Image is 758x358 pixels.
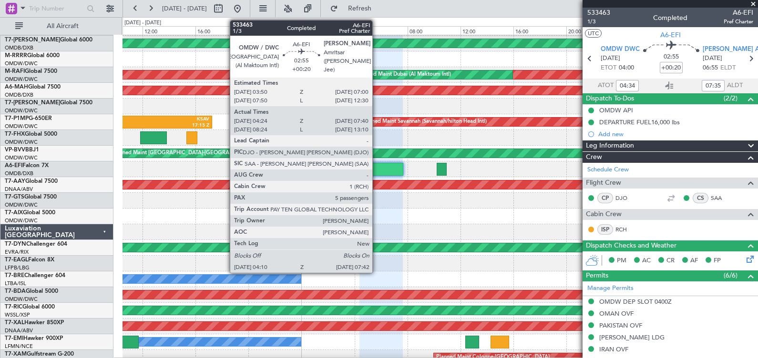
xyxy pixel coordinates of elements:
input: --:-- [616,80,639,91]
span: AF [690,256,698,266]
div: [DATE] - [DATE] [303,19,339,27]
span: 533463 [587,8,610,18]
a: LFMN/NCE [5,343,33,350]
div: CP [597,193,613,203]
a: OMDW/DWC [5,201,38,209]
div: 20:00 [566,26,619,35]
div: OMAN OVF [599,309,634,318]
a: OMDW/DWC [5,139,38,146]
span: A6-EFI [660,30,681,40]
div: Unplanned Maint [GEOGRAPHIC_DATA]-[GEOGRAPHIC_DATA] [105,146,259,160]
div: 00:00 [301,26,354,35]
span: Permits [586,270,608,281]
a: OMDW/DWC [5,154,38,161]
a: T7-XALHawker 850XP [5,320,64,326]
span: T7-XAM [5,351,27,357]
a: T7-AAYGlobal 7500 [5,179,58,184]
span: Pref Charter [724,18,753,26]
span: ATOT [598,81,614,90]
a: T7-DYNChallenger 604 [5,241,67,247]
a: A6-MAHGlobal 7500 [5,84,61,90]
a: OMDW/DWC [5,296,38,303]
a: DNAA/ABV [5,186,33,193]
span: A6-EFI [5,163,22,169]
span: Dispatch To-Dos [586,93,634,104]
span: VP-BVV [5,147,25,153]
div: PAKISTAN OVF [599,321,642,329]
a: A6-EFIFalcon 7X [5,163,49,169]
button: All Aircraft [10,19,103,34]
span: (2/2) [724,93,738,103]
span: [DATE] - [DATE] [162,4,207,13]
a: T7-P1MPG-650ER [5,116,52,121]
a: T7-XAMGulfstream G-200 [5,351,74,357]
a: DJO [615,194,637,202]
input: Trip Number [29,1,84,16]
div: 16:00 [513,26,566,35]
span: M-RRRR [5,53,27,59]
a: RCH [615,225,637,234]
div: IRAN OVF [599,345,628,353]
span: All Aircraft [25,23,101,30]
span: Cabin Crew [586,209,622,220]
div: 17:15 Z [146,122,209,129]
span: ALDT [727,81,743,90]
div: 12:00 [461,26,513,35]
div: OMDW API [599,106,633,114]
a: Schedule Crew [587,165,629,175]
a: SAA [711,194,732,202]
span: A6-EFI [724,8,753,18]
div: Planned Maint Savannah (Savannah/hilton Head Intl) [361,115,487,129]
button: UTC [585,29,602,38]
span: T7-[PERSON_NAME] [5,100,60,106]
span: Flight Crew [586,178,621,189]
span: T7-EMI [5,336,23,341]
a: LTBA/ISL [5,280,26,287]
span: Crew [586,152,602,163]
span: Dispatch Checks and Weather [586,240,676,251]
a: OMDB/DXB [5,91,33,99]
span: T7-RIC [5,304,22,310]
span: M-RAFI [5,69,25,74]
div: Planned Maint Dubai (Al Maktoum Intl) [357,68,451,82]
span: Refresh [340,5,380,12]
div: 04:00 [355,26,408,35]
a: T7-EAGLFalcon 8X [5,257,54,263]
span: (6/6) [724,270,738,280]
a: OMDW/DWC [5,60,38,67]
span: [DATE] [703,54,722,63]
a: T7-AIXGlobal 5000 [5,210,55,216]
span: AC [642,256,651,266]
div: KSAV [146,116,209,123]
span: 04:00 [619,63,634,73]
span: [DATE] [601,54,620,63]
div: 08:00 [408,26,461,35]
a: T7-[PERSON_NAME]Global 7500 [5,100,92,106]
div: 20:00 [248,26,301,35]
a: T7-BDAGlobal 5000 [5,288,58,294]
span: ETOT [601,63,616,73]
div: Completed [653,13,687,23]
span: 02:55 [664,52,679,62]
a: Manage Permits [587,284,634,293]
span: T7-BRE [5,273,24,278]
a: OMDW/DWC [5,107,38,114]
a: OMDB/DXB [5,170,33,177]
a: T7-BREChallenger 604 [5,273,65,278]
span: T7-GTS [5,194,24,200]
a: OMDB/DXB [5,44,33,51]
a: T7-FHXGlobal 5000 [5,131,57,137]
a: M-RRRRGlobal 6000 [5,53,60,59]
div: [DATE] - [DATE] [124,19,161,27]
a: DNAA/ABV [5,327,33,334]
a: EVRA/RIX [5,249,29,256]
a: VP-BVVBBJ1 [5,147,39,153]
div: 12:00 [143,26,195,35]
span: OMDW DWC [601,45,640,54]
a: WSSL/XSP [5,311,30,318]
a: M-RAFIGlobal 7500 [5,69,57,74]
span: A6-MAH [5,84,28,90]
span: 06:55 [703,63,718,73]
a: OMDW/DWC [5,76,38,83]
span: T7-AAY [5,179,25,184]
